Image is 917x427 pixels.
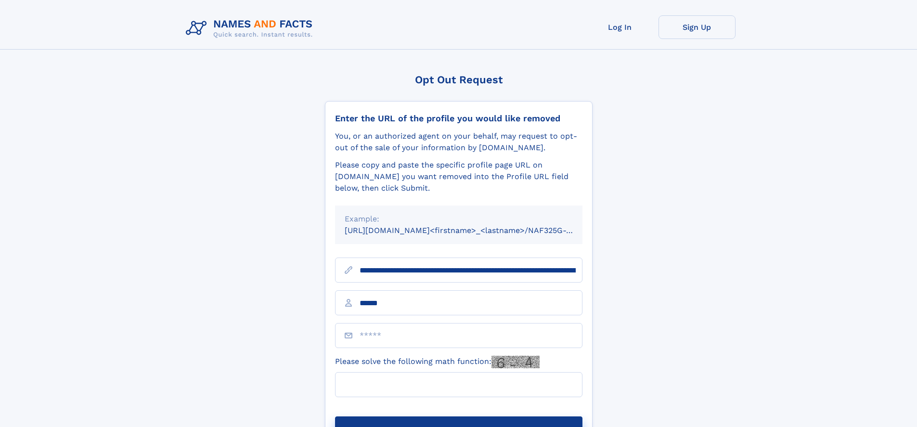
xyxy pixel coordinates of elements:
small: [URL][DOMAIN_NAME]<firstname>_<lastname>/NAF325G-xxxxxxxx [345,226,601,235]
div: You, or an authorized agent on your behalf, may request to opt-out of the sale of your informatio... [335,130,582,154]
a: Log In [581,15,659,39]
div: Enter the URL of the profile you would like removed [335,113,582,124]
div: Please copy and paste the specific profile page URL on [DOMAIN_NAME] you want removed into the Pr... [335,159,582,194]
label: Please solve the following math function: [335,356,540,368]
div: Opt Out Request [325,74,593,86]
img: Logo Names and Facts [182,15,321,41]
a: Sign Up [659,15,736,39]
div: Example: [345,213,573,225]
